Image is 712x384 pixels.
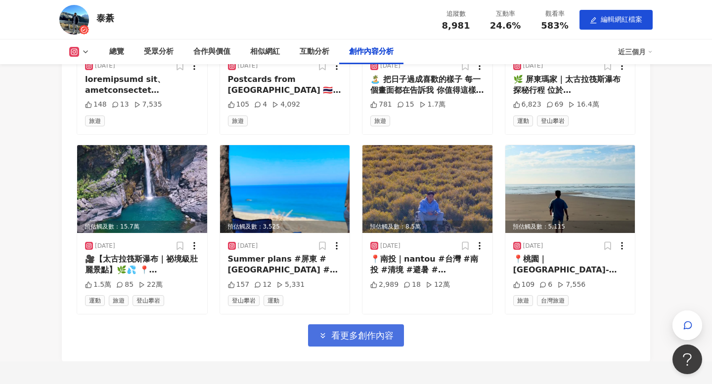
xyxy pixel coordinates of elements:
img: post-image [77,145,207,233]
div: 互動率 [487,9,524,19]
div: post-image預估觸及數：8.5萬 [362,145,492,233]
div: [DATE] [380,242,400,250]
span: 旅遊 [370,115,390,126]
div: 7,535 [134,100,162,110]
div: post-image預估觸及數：3,525 [220,145,350,233]
span: 台灣旅遊 [537,295,569,306]
div: 泰綦 [96,12,114,24]
span: 運動 [513,115,533,126]
img: post-image [362,145,492,233]
div: post-image預估觸及數：5,115 [505,145,635,233]
div: 🏝️ 把日子過成喜歡的樣子 每一個畫面都在告訴我 你值得這樣的生活 Every picture tells me You deserve this kind of life #泰國 #旅遊 #秘... [370,74,485,96]
div: 1.5萬 [85,280,111,290]
img: post-image [220,145,350,233]
div: 6,823 [513,100,541,110]
div: 相似網紅 [250,46,280,58]
div: 預估觸及數：5,115 [505,221,635,233]
div: 4,092 [272,100,300,110]
div: 🌿 屏東瑪家｜太古拉筏斯瀑布探秘行程 位於[GEOGRAPHIC_DATA]的西北麓，為隘寮溪支流所形成，其中接近源頭的瀑布以排灣族首位大頭目之名「[PERSON_NAME]王」命名 📍 行程重... [513,74,627,96]
div: 1.7萬 [419,100,445,110]
div: 22萬 [138,280,163,290]
div: 6 [539,280,552,290]
span: 24.6% [490,21,521,31]
div: 🎥【太古拉筏斯瀑布｜祕境級壯麗景點】🌿💦 📍[GEOGRAPHIC_DATA]瑪家鄉，藏在山林間的絕美瀑布 穿越原始步道，只為一睹那一道[GEOGRAPHIC_DATA] 水氣迷濛、綠意包圍，彷... [85,254,199,276]
div: 157 [228,280,250,290]
div: [DATE] [380,62,400,70]
span: 看更多創作內容 [331,330,394,341]
div: 105 [228,100,250,110]
div: Postcards from [GEOGRAPHIC_DATA] 🇹🇭 #泰國 #[GEOGRAPHIC_DATA] #旅遊 #[GEOGRAPHIC_DATA] #[GEOGRAPHIC_DA... [228,74,342,96]
span: 8,981 [442,20,470,31]
span: 旅遊 [109,295,129,306]
div: 5,331 [276,280,305,290]
div: 109 [513,280,535,290]
div: 15 [397,100,414,110]
div: 16.4萬 [568,100,599,110]
div: 4 [254,100,267,110]
div: 12萬 [426,280,450,290]
div: 7,556 [557,280,585,290]
div: 追蹤數 [437,9,475,19]
span: 旅遊 [85,115,105,126]
span: 旅遊 [513,295,533,306]
div: 69 [546,100,564,110]
div: 2,989 [370,280,399,290]
div: loremipsumd sit、ametconsectet adipiscingelits doeiusmodtempori utlabore etdolorem aliq enimadmini... [85,74,199,96]
div: 📍桃園｜[GEOGRAPHIC_DATA]-[GEOGRAPHIC_DATA]觀景步道 據說是台版撒哈拉祕境 （黃昏拍比較有感覺🤣 有免費停車場還有乾淨厠所 穿越200公尺森林步道別有洞天景色 ... [513,254,627,276]
div: [DATE] [523,62,543,70]
span: 運動 [85,295,105,306]
span: 編輯網紅檔案 [601,15,642,23]
div: [DATE] [238,62,258,70]
div: 781 [370,100,392,110]
div: 📍南投｜nantou #台灣 #南投 #清境 #避暑 #[GEOGRAPHIC_DATA] #[GEOGRAPHIC_DATA] #[GEOGRAPHIC_DATA] #mountain #vi... [370,254,485,276]
div: 18 [403,280,421,290]
img: KOL Avatar [59,5,89,35]
div: 總覽 [109,46,124,58]
div: [DATE] [95,62,115,70]
div: [DATE] [238,242,258,250]
div: 預估觸及數：8.5萬 [362,221,492,233]
span: 運動 [264,295,283,306]
div: 148 [85,100,107,110]
span: 登山攀岩 [133,295,164,306]
div: [DATE] [523,242,543,250]
div: 預估觸及數：15.7萬 [77,221,207,233]
div: 85 [116,280,133,290]
div: 創作內容分析 [349,46,394,58]
div: Summer plans #屏東 #[GEOGRAPHIC_DATA] #秘境 #景點 #taïwan #view #ocean [228,254,342,276]
span: edit [590,17,597,24]
div: 近三個月 [618,44,653,60]
div: 合作與價值 [193,46,230,58]
div: 觀看率 [536,9,574,19]
div: 受眾分析 [144,46,174,58]
div: 預估觸及數：3,525 [220,221,350,233]
button: 看更多創作內容 [308,324,404,346]
img: post-image [505,145,635,233]
div: 13 [112,100,129,110]
div: post-image預估觸及數：15.7萬 [77,145,207,233]
div: 互動分析 [300,46,329,58]
span: 旅遊 [228,115,248,126]
div: 12 [254,280,271,290]
div: [DATE] [95,242,115,250]
iframe: Help Scout Beacon - Open [672,345,702,374]
button: edit編輯網紅檔案 [579,10,653,30]
span: 登山攀岩 [537,115,569,126]
span: 583% [541,21,569,31]
span: 登山攀岩 [228,295,260,306]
